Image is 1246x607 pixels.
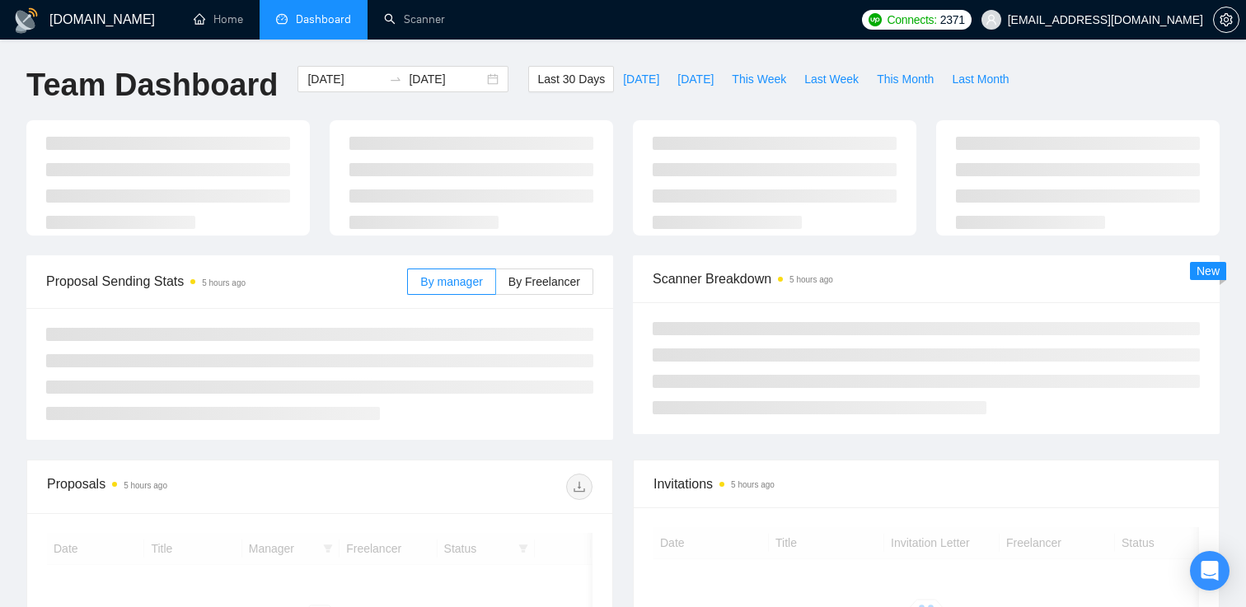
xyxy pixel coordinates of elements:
h1: Team Dashboard [26,66,278,105]
span: Scanner Breakdown [653,268,1200,289]
input: Start date [307,70,382,88]
button: Last Month [943,66,1018,92]
time: 5 hours ago [731,480,775,489]
button: Last Week [795,66,868,92]
img: logo [13,7,40,34]
span: This Week [732,70,786,88]
span: Last 30 Days [537,70,605,88]
time: 5 hours ago [124,481,167,490]
a: searchScanner [384,12,445,26]
time: 5 hours ago [789,275,833,284]
span: Invitations [653,474,1199,494]
span: 2371 [940,11,965,29]
span: [DATE] [677,70,714,88]
a: setting [1213,13,1239,26]
span: Last Week [804,70,859,88]
img: upwork-logo.png [869,13,882,26]
div: Open Intercom Messenger [1190,551,1230,591]
button: [DATE] [614,66,668,92]
span: Last Month [952,70,1009,88]
span: swap-right [389,72,402,86]
button: This Week [723,66,795,92]
span: dashboard [276,13,288,25]
a: homeHome [194,12,243,26]
button: This Month [868,66,943,92]
span: to [389,72,402,86]
div: Proposals [47,474,320,500]
button: Last 30 Days [528,66,614,92]
span: By Freelancer [508,275,580,288]
span: By manager [420,275,482,288]
span: setting [1214,13,1239,26]
span: Proposal Sending Stats [46,271,407,292]
span: New [1197,264,1220,278]
span: [DATE] [623,70,659,88]
button: [DATE] [668,66,723,92]
span: This Month [877,70,934,88]
span: Dashboard [296,12,351,26]
input: End date [409,70,484,88]
span: Connects: [887,11,936,29]
button: setting [1213,7,1239,33]
time: 5 hours ago [202,278,246,287]
span: user [986,14,997,26]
